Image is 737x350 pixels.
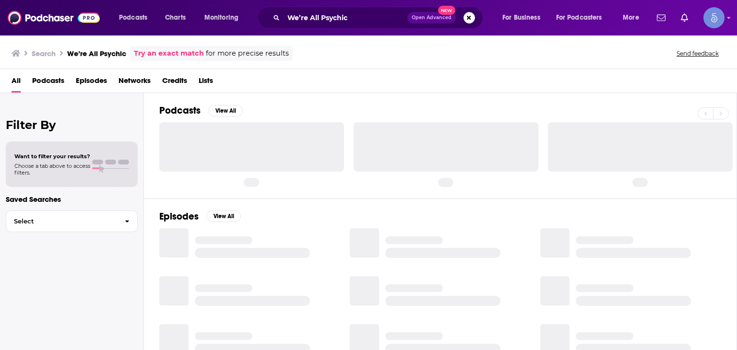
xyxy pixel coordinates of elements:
button: Show profile menu [703,7,725,28]
img: Podchaser - Follow, Share and Rate Podcasts [8,9,100,27]
span: Logged in as Spiral5-G1 [703,7,725,28]
a: Try an exact match [134,48,204,59]
button: Open AdvancedNew [407,12,456,23]
span: For Podcasters [556,11,602,24]
p: Saved Searches [6,195,138,204]
a: Networks [119,73,151,93]
button: open menu [496,10,552,25]
span: New [438,6,455,15]
button: open menu [616,10,651,25]
a: PodcastsView All [159,105,243,117]
a: Podcasts [32,73,64,93]
span: Podcasts [119,11,147,24]
button: open menu [112,10,160,25]
button: open menu [550,10,616,25]
button: open menu [198,10,251,25]
a: Lists [199,73,213,93]
span: Select [6,218,117,224]
button: View All [208,105,243,117]
h3: We’re All Psychic [67,49,126,58]
a: Credits [162,73,187,93]
a: Show notifications dropdown [653,10,669,26]
span: Choose a tab above to access filters. [14,163,90,176]
span: Monitoring [204,11,238,24]
img: User Profile [703,7,725,28]
h2: Filter By [6,118,138,132]
span: More [623,11,639,24]
a: Episodes [76,73,107,93]
div: Search podcasts, credits, & more... [266,7,492,29]
input: Search podcasts, credits, & more... [284,10,407,25]
a: EpisodesView All [159,210,241,222]
span: Want to filter your results? [14,153,90,160]
span: For Business [502,11,540,24]
button: Select [6,210,138,232]
span: for more precise results [206,48,289,59]
h2: Podcasts [159,105,201,117]
span: Charts [165,11,186,24]
h2: Episodes [159,210,199,222]
a: All [12,73,21,93]
h3: Search [32,49,56,58]
button: View All [206,210,241,222]
a: Charts [159,10,191,25]
span: Open Advanced [412,15,452,20]
button: Send feedback [674,49,722,58]
a: Show notifications dropdown [677,10,692,26]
